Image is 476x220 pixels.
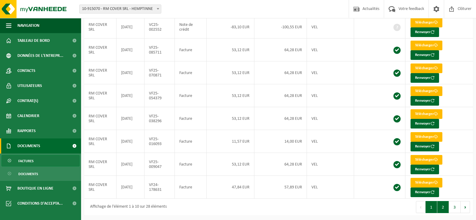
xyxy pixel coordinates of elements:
[411,73,439,83] button: Renvoyer
[411,155,442,165] a: Télécharger
[175,39,207,61] td: Facture
[254,84,307,107] td: 64,28 EUR
[254,61,307,84] td: 64,28 EUR
[207,107,254,130] td: 53,12 EUR
[84,84,117,107] td: RM COVER SRL
[175,84,207,107] td: Facture
[18,155,34,167] span: Factures
[449,201,461,213] button: 3
[144,39,175,61] td: VF25-085711
[79,5,161,14] span: 10-915070 - RM COVER SRL - HEMPTINNE
[411,64,442,73] a: Télécharger
[84,107,117,130] td: RM COVER SRL
[254,130,307,153] td: 14,00 EUR
[175,16,207,39] td: Note de crédit
[461,201,470,213] button: Next
[307,39,354,61] td: VEL
[307,61,354,84] td: VEL
[144,107,175,130] td: VF25-038296
[84,153,117,176] td: RM COVER SRL
[426,201,437,213] button: 1
[437,201,449,213] button: 2
[17,196,63,211] span: Conditions d'accepta...
[84,39,117,61] td: RM COVER SRL
[17,123,36,138] span: Rapports
[80,5,161,13] span: 10-915070 - RM COVER SRL - HEMPTINNE
[84,130,117,153] td: RM COVER SRL
[17,18,39,33] span: Navigation
[411,165,439,174] button: Renvoyer
[411,27,439,37] button: Renvoyer
[144,84,175,107] td: VF25-054379
[2,155,80,166] a: Factures
[254,153,307,176] td: 64,28 EUR
[17,181,53,196] span: Boutique en ligne
[254,16,307,39] td: -100,55 EUR
[411,109,442,119] a: Télécharger
[411,119,439,129] button: Renvoyer
[411,86,442,96] a: Télécharger
[117,16,144,39] td: [DATE]
[411,142,439,151] button: Renvoyer
[144,153,175,176] td: VF25-009047
[144,176,175,199] td: VF24-178631
[307,176,354,199] td: VEL
[117,84,144,107] td: [DATE]
[207,130,254,153] td: 11,57 EUR
[117,130,144,153] td: [DATE]
[207,16,254,39] td: -83,10 EUR
[254,107,307,130] td: 64,28 EUR
[411,132,442,142] a: Télécharger
[307,16,354,39] td: VEL
[307,107,354,130] td: VEL
[17,93,38,108] span: Contrat(s)
[411,18,442,27] a: Télécharger
[175,61,207,84] td: Facture
[84,16,117,39] td: RM COVER SRL
[144,130,175,153] td: VF25-016093
[117,39,144,61] td: [DATE]
[84,176,117,199] td: RM COVER SRL
[411,41,442,50] a: Télécharger
[207,153,254,176] td: 53,12 EUR
[411,187,439,197] button: Renvoyer
[411,96,439,106] button: Renvoyer
[17,108,39,123] span: Calendrier
[144,16,175,39] td: VC25-002552
[117,61,144,84] td: [DATE]
[144,61,175,84] td: VF25-070871
[175,107,207,130] td: Facture
[17,138,40,153] span: Documents
[18,168,38,180] span: Documents
[175,176,207,199] td: Facture
[117,107,144,130] td: [DATE]
[254,176,307,199] td: 57,89 EUR
[207,39,254,61] td: 53,12 EUR
[411,50,439,60] button: Renvoyer
[17,48,63,63] span: Données de l'entrepr...
[175,130,207,153] td: Facture
[307,130,354,153] td: VEL
[207,61,254,84] td: 53,12 EUR
[254,39,307,61] td: 64,28 EUR
[207,176,254,199] td: 47,84 EUR
[175,153,207,176] td: Facture
[307,153,354,176] td: VEL
[411,178,442,187] a: Télécharger
[87,202,167,212] div: Affichage de l'élément 1 à 10 sur 28 éléments
[17,33,50,48] span: Tableau de bord
[307,84,354,107] td: VEL
[207,84,254,107] td: 53,12 EUR
[416,201,426,213] button: Previous
[17,63,35,78] span: Contacts
[117,153,144,176] td: [DATE]
[2,168,80,179] a: Documents
[17,78,42,93] span: Utilisateurs
[117,176,144,199] td: [DATE]
[84,61,117,84] td: RM COVER SRL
